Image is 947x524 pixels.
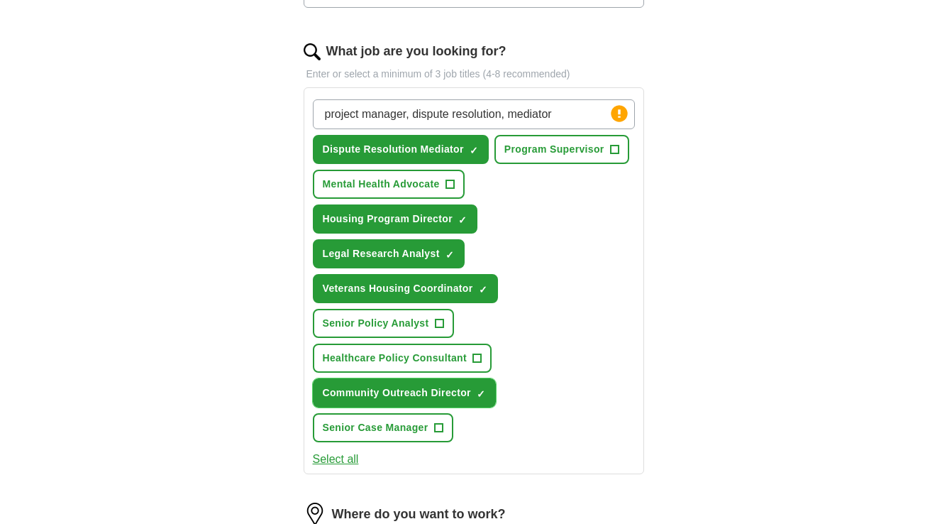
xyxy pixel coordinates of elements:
span: ✓ [477,388,485,400]
span: Legal Research Analyst [323,246,440,261]
span: Senior Policy Analyst [323,316,429,331]
button: Housing Program Director✓ [313,204,477,234]
span: ✓ [458,214,467,226]
span: Veterans Housing Coordinator [323,281,473,296]
img: search.png [304,43,321,60]
p: Enter or select a minimum of 3 job titles (4-8 recommended) [304,67,644,82]
span: Housing Program Director [323,212,453,226]
span: ✓ [470,145,478,156]
span: ✓ [479,284,487,295]
button: Program Supervisor [494,135,629,164]
span: Senior Case Manager [323,420,428,435]
button: Healthcare Policy Consultant [313,344,492,373]
button: Mental Health Advocate [313,170,465,199]
button: Veterans Housing Coordinator✓ [313,274,498,303]
span: Mental Health Advocate [323,177,440,192]
span: ✓ [445,249,454,261]
button: Dispute Resolution Mediator✓ [313,135,489,164]
span: Community Outreach Director [323,386,471,400]
span: Dispute Resolution Mediator [323,142,464,157]
span: Program Supervisor [504,142,604,157]
button: Select all [313,451,359,468]
label: What job are you looking for? [326,42,506,61]
label: Where do you want to work? [332,505,506,524]
button: Community Outreach Director✓ [313,378,496,408]
input: Type a job title and press enter [313,99,635,129]
button: Legal Research Analyst✓ [313,239,465,268]
button: Senior Case Manager [313,413,453,442]
button: Senior Policy Analyst [313,309,454,338]
span: Healthcare Policy Consultant [323,351,467,366]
